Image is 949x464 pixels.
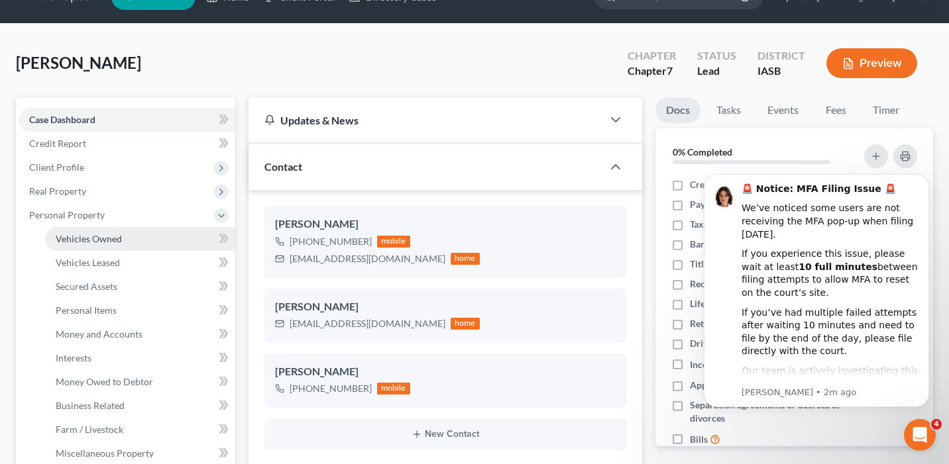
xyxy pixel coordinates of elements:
div: mobile [377,383,410,394]
a: Tasks [706,97,752,123]
span: 7 [667,64,673,77]
div: Chapter [628,64,676,79]
div: IASB [757,64,805,79]
span: Business Related [56,400,125,411]
span: 4 [931,419,942,430]
button: New Contact [275,429,616,440]
span: Personal Property [29,209,105,220]
div: Chapter [628,48,676,64]
span: Vehicles Owned [56,233,122,244]
span: Personal Items [56,304,117,316]
a: Personal Items [45,299,235,322]
span: Bills [690,433,708,446]
div: [EMAIL_ADDRESS][DOMAIN_NAME] [290,317,445,330]
div: Updates & News [264,113,586,127]
a: Money Owed to Debtor [45,370,235,394]
a: Case Dashboard [19,108,235,132]
div: Status [697,48,736,64]
a: Credit Report [19,132,235,156]
div: Lead [697,64,736,79]
a: Docs [655,97,700,123]
span: Case Dashboard [29,114,95,125]
span: [PERSON_NAME] [16,53,141,72]
div: [PERSON_NAME] [275,216,616,232]
strong: 0% Completed [673,146,732,158]
a: Farm / Livestock [45,418,235,441]
div: [PHONE_NUMBER] [290,382,372,395]
div: [PERSON_NAME] [275,299,616,315]
div: home [451,318,480,330]
span: Money Owed to Debtor [56,376,153,387]
span: Contact [264,160,302,173]
div: [PERSON_NAME] [275,364,616,380]
a: Events [757,97,809,123]
a: Money and Accounts [45,322,235,346]
iframe: Intercom notifications message [684,162,949,415]
span: Real Property [29,185,86,197]
span: Credit Report [29,138,86,149]
a: Interests [45,346,235,370]
span: Money and Accounts [56,328,142,340]
div: District [757,48,805,64]
div: [PHONE_NUMBER] [290,235,372,248]
span: Miscellaneous Property [56,447,154,459]
a: Secured Assets [45,275,235,299]
div: home [451,253,480,265]
span: Client Profile [29,162,84,173]
span: Secured Assets [56,281,117,292]
a: Fees [814,97,857,123]
span: Vehicles Leased [56,257,120,268]
div: [EMAIL_ADDRESS][DOMAIN_NAME] [290,252,445,265]
a: Timer [862,97,910,123]
span: Interests [56,352,91,363]
div: mobile [377,236,410,248]
button: Preview [826,48,917,78]
a: Vehicles Leased [45,251,235,275]
span: Farm / Livestock [56,424,123,435]
a: Business Related [45,394,235,418]
a: Vehicles Owned [45,227,235,251]
iframe: Intercom live chat [904,419,936,451]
